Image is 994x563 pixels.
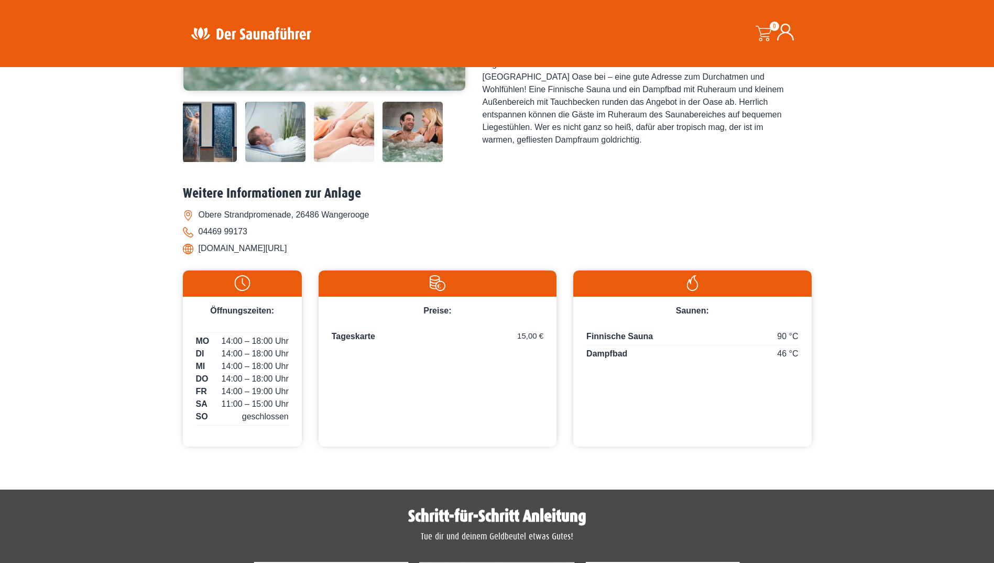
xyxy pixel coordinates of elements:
[188,508,806,525] h1: Schritt-für-Schritt Anleitung
[188,530,806,544] p: Tue dir und deinem Geldbeutel etwas Gutes!
[332,330,543,343] p: Tageskarte
[222,335,289,348] span: 14:00 – 18:00 Uhr
[770,21,779,31] span: 0
[183,240,812,257] li: [DOMAIN_NAME][URL]
[777,348,798,360] span: 46 °C
[777,330,798,343] span: 90 °C
[183,207,812,223] li: Obere Strandpromenade, 26486 Wangerooge
[483,20,797,146] div: Wangerooge ist eine idyllische und nahezu autofreie Insel mitten im Welt- Naturerbe Wattenmeer. D...
[196,360,205,373] span: MI
[222,385,289,398] span: 14:00 – 19:00 Uhr
[196,373,209,385] span: DO
[242,410,289,423] span: geschlossen
[586,349,627,358] span: Dampfbad
[183,186,812,202] h2: Weitere Informationen zur Anlage
[676,306,709,315] span: Saunen:
[222,360,289,373] span: 14:00 – 18:00 Uhr
[222,348,289,360] span: 14:00 – 18:00 Uhr
[196,410,208,423] span: SO
[324,275,551,291] img: Preise-weiss.svg
[196,398,207,410] span: SA
[517,330,543,342] span: 15,00 €
[188,275,297,291] img: Uhr-weiss.svg
[183,223,812,240] li: 04469 99173
[222,398,289,410] span: 11:00 – 15:00 Uhr
[222,373,289,385] span: 14:00 – 18:00 Uhr
[196,348,204,360] span: DI
[586,332,653,341] span: Finnische Sauna
[210,306,274,315] span: Öffnungszeiten:
[196,335,210,348] span: MO
[578,275,806,291] img: Flamme-weiss.svg
[196,385,207,398] span: FR
[423,306,451,315] span: Preise:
